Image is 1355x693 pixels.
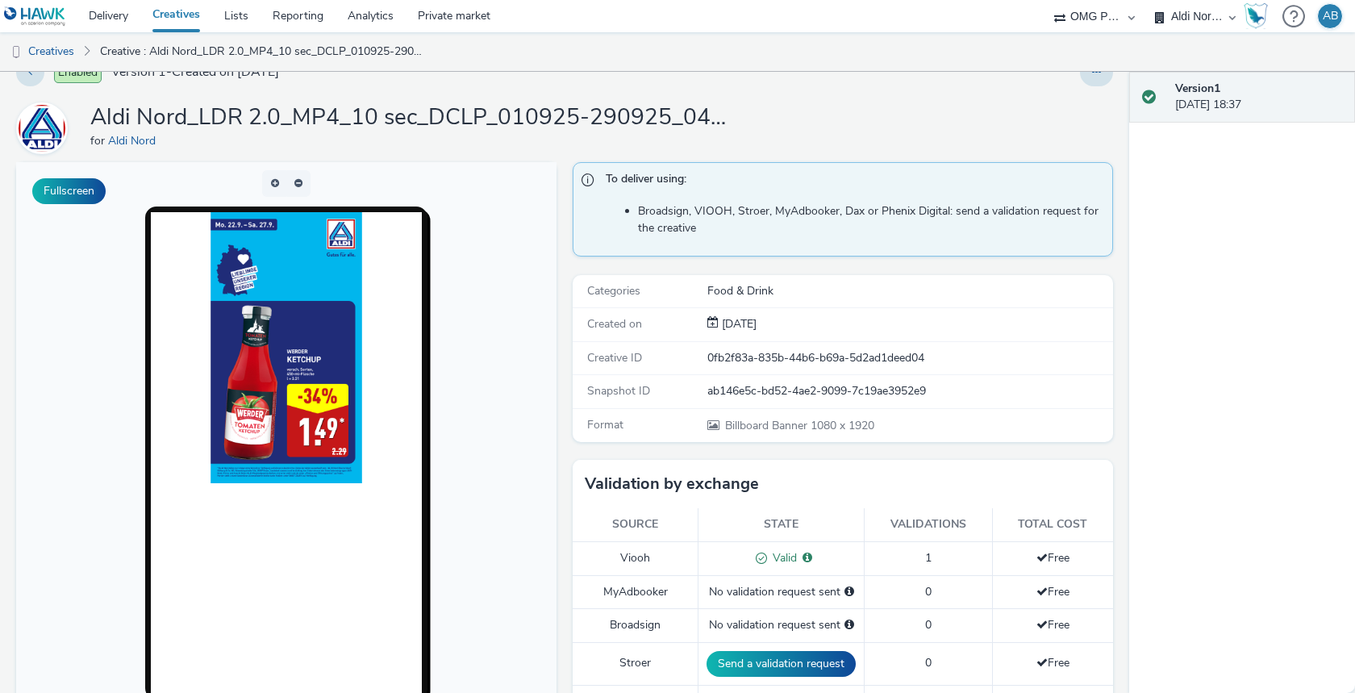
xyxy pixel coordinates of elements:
[698,508,865,541] th: State
[587,316,642,332] span: Created on
[707,283,1111,299] div: Food & Drink
[707,350,1111,366] div: 0fb2f83a-835b-44b6-b69a-5d2ad1deed04
[719,316,757,332] span: [DATE]
[719,316,757,332] div: Creation 12 September 2025, 18:37
[723,418,874,433] span: 1080 x 1920
[1175,81,1220,96] strong: Version 1
[32,178,106,204] button: Fullscreen
[925,617,932,632] span: 0
[4,6,66,27] img: undefined Logo
[587,350,642,365] span: Creative ID
[90,102,736,133] h1: Aldi Nord_LDR 2.0_MP4_10 sec_DCLP_010925-290925_040925#KETC_KW39
[707,617,856,633] div: No validation request sent
[925,550,932,566] span: 1
[585,472,759,496] h3: Validation by exchange
[925,584,932,599] span: 0
[19,104,65,153] img: Aldi Nord
[90,133,108,148] span: for
[1036,584,1069,599] span: Free
[16,120,74,136] a: Aldi Nord
[108,133,162,148] a: Aldi Nord
[1175,81,1342,114] div: [DATE] 18:37
[573,642,698,685] td: Stroer
[92,32,431,71] a: Creative : Aldi Nord_LDR 2.0_MP4_10 sec_DCLP_010925-290925_040925#KETC_KW39
[1323,4,1338,28] div: AB
[1036,550,1069,566] span: Free
[707,584,856,600] div: No validation request sent
[573,575,698,608] td: MyAdbooker
[767,550,797,566] span: Valid
[587,283,640,298] span: Categories
[1036,617,1069,632] span: Free
[844,584,854,600] div: Please select a deal below and click on Send to send a validation request to MyAdbooker.
[725,418,811,433] span: Billboard Banner
[587,383,650,399] span: Snapshot ID
[573,508,698,541] th: Source
[865,508,992,541] th: Validations
[1036,655,1069,670] span: Free
[638,203,1104,236] li: Broadsign, VIOOH, Stroer, MyAdbooker, Dax or Phenix Digital: send a validation request for the cr...
[925,655,932,670] span: 0
[707,651,856,677] button: Send a validation request
[573,541,698,575] td: Viooh
[8,44,24,61] img: dooh
[1244,3,1268,29] img: Hawk Academy
[111,63,279,81] span: Version 1 - Created on [DATE]
[54,62,102,83] span: Enabled
[606,171,1096,192] span: To deliver using:
[194,50,346,321] img: Advertisement preview
[844,617,854,633] div: Please select a deal below and click on Send to send a validation request to Broadsign.
[707,383,1111,399] div: ab146e5c-bd52-4ae2-9099-7c19ae3952e9
[992,508,1113,541] th: Total cost
[1244,3,1274,29] a: Hawk Academy
[573,609,698,642] td: Broadsign
[587,417,623,432] span: Format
